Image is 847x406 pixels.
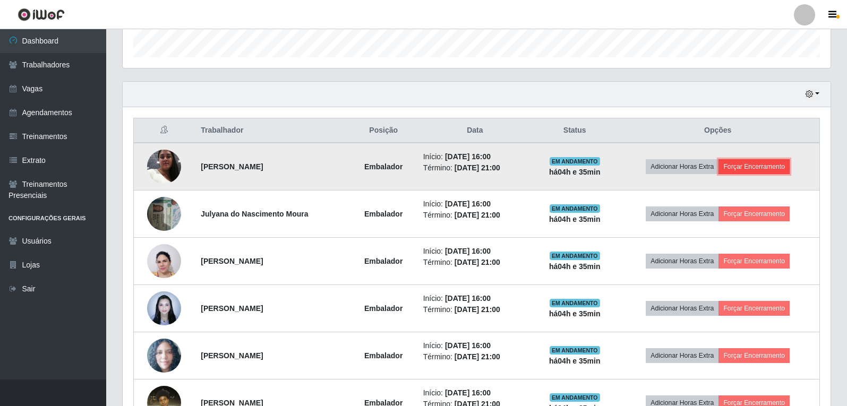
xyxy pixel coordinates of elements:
img: 1752452635065.jpeg [147,191,181,236]
th: Opções [616,118,819,143]
time: [DATE] 16:00 [445,152,491,161]
time: [DATE] 16:00 [445,247,491,255]
strong: Embalador [364,351,403,360]
time: [DATE] 16:00 [445,200,491,208]
time: [DATE] 21:00 [455,163,500,172]
span: EM ANDAMENTO [550,157,600,166]
th: Status [533,118,616,143]
time: [DATE] 21:00 [455,352,500,361]
img: 1750437833456.jpeg [147,339,181,373]
strong: Embalador [364,162,403,171]
strong: [PERSON_NAME] [201,351,263,360]
li: Início: [423,340,527,351]
button: Adicionar Horas Extra [646,206,718,221]
img: 1742846870859.jpeg [147,286,181,331]
span: EM ANDAMENTO [550,204,600,213]
button: Adicionar Horas Extra [646,301,718,316]
li: Início: [423,387,527,399]
strong: [PERSON_NAME] [201,257,263,265]
strong: há 04 h e 35 min [549,215,601,223]
strong: Embalador [364,257,403,265]
strong: há 04 h e 35 min [549,309,601,318]
th: Data [417,118,533,143]
li: Início: [423,198,527,210]
th: Trabalhador [194,118,350,143]
time: [DATE] 16:00 [445,294,491,303]
strong: Julyana do Nascimento Moura [201,210,308,218]
th: Posição [350,118,417,143]
li: Início: [423,151,527,162]
strong: há 04 h e 35 min [549,357,601,365]
strong: Embalador [364,210,403,218]
img: CoreUI Logo [18,8,65,21]
time: [DATE] 21:00 [455,258,500,266]
span: EM ANDAMENTO [550,393,600,402]
button: Forçar Encerramento [718,301,790,316]
span: EM ANDAMENTO [550,252,600,260]
button: Forçar Encerramento [718,206,790,221]
li: Início: [423,246,527,257]
li: Término: [423,257,527,268]
time: [DATE] 21:00 [455,305,500,314]
li: Término: [423,162,527,174]
time: [DATE] 16:00 [445,341,491,350]
strong: Embalador [364,304,403,313]
time: [DATE] 16:00 [445,388,491,397]
strong: há 04 h e 35 min [549,168,601,176]
li: Início: [423,293,527,304]
li: Término: [423,304,527,315]
strong: [PERSON_NAME] [201,304,263,313]
strong: [PERSON_NAME] [201,162,263,171]
li: Término: [423,351,527,362]
button: Forçar Encerramento [718,159,790,174]
li: Término: [423,210,527,221]
button: Forçar Encerramento [718,348,790,363]
strong: há 04 h e 35 min [549,262,601,271]
time: [DATE] 21:00 [455,211,500,219]
button: Forçar Encerramento [718,254,790,269]
img: 1699491283737.jpeg [147,144,181,189]
img: 1733236843122.jpeg [147,238,181,284]
button: Adicionar Horas Extra [646,254,718,269]
span: EM ANDAMENTO [550,346,600,355]
button: Adicionar Horas Extra [646,348,718,363]
span: EM ANDAMENTO [550,299,600,307]
button: Adicionar Horas Extra [646,159,718,174]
